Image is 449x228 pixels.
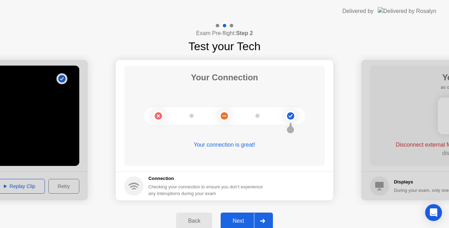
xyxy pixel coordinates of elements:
[342,7,374,15] div: Delivered by
[178,218,210,224] div: Back
[378,7,436,15] img: Delivered by Rosalyn
[236,30,253,36] b: Step 2
[196,29,253,38] h4: Exam Pre-flight:
[191,71,258,84] h1: Your Connection
[188,38,261,55] h1: Test your Tech
[425,204,442,221] div: Open Intercom Messenger
[223,218,254,224] div: Next
[148,183,267,197] div: Checking your connection to ensure you don’t experience any interuptions during your exam
[124,141,325,149] div: Your connection is great!
[148,175,267,182] h5: Connection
